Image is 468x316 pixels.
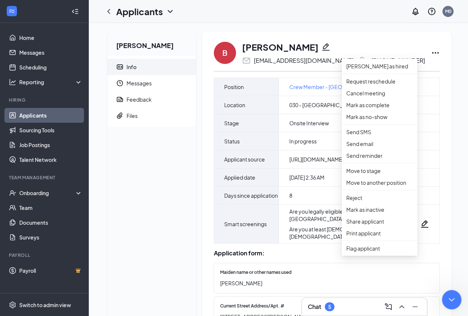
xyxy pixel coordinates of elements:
p: Move to another position [346,179,413,187]
button: ChevronUp [396,301,408,313]
div: Application form: [214,249,440,257]
svg: Notifications [411,7,420,16]
a: ClockMessages [107,75,196,91]
svg: Pencil [321,43,330,51]
div: M0 [445,8,451,14]
h1: [PERSON_NAME] [242,41,319,53]
p: Cancel meeting [346,89,413,97]
p: Reject [346,194,413,202]
svg: ContactCard [116,63,124,71]
a: Team [19,200,83,215]
span: [DATE] 2:36 AM [289,174,324,181]
p: Mark as complete [346,101,413,109]
span: Flag applicant [346,244,413,252]
span: Applied date [224,173,255,182]
a: Home [19,30,83,45]
svg: ChevronUp [397,302,406,311]
span: Location [224,101,245,109]
span: [URL][DOMAIN_NAME] [289,156,344,163]
a: Applicants [19,108,83,123]
div: B [222,48,228,58]
p: Send reminder [346,152,413,160]
div: Hiring [9,97,81,103]
svg: QuestionInfo [427,7,436,16]
h2: [PERSON_NAME] [107,32,196,56]
span: 030 - [GEOGRAPHIC_DATA] [289,101,356,109]
svg: Minimize [411,302,420,311]
a: PayrollCrown [19,263,83,278]
svg: UserCheck [9,189,16,197]
svg: ChevronLeft [104,7,113,16]
div: 5 [328,304,331,310]
span: Position [224,82,244,91]
p: Move to stage [346,167,413,175]
p: Mark as inactive [346,205,413,214]
div: [PHONE_NUMBER] [371,57,425,64]
a: Messages [19,45,83,60]
a: Sourcing Tools [19,123,83,137]
p: Request reschedule [346,77,413,85]
iframe: Intercom live chat [442,290,462,310]
div: Switch to admin view [19,301,71,309]
span: Days since application [224,191,278,200]
a: Crew Member - [GEOGRAPHIC_DATA] [289,83,383,91]
a: PaperclipFiles [107,108,196,124]
svg: Paperclip [116,112,124,119]
div: Are you at least [DEMOGRAPHIC_DATA]? MUST BE [DEMOGRAPHIC_DATA] TO APPLY. : [289,225,420,240]
svg: Collapse [71,8,79,15]
span: Applicant source [224,155,265,164]
p: Send SMS [346,128,413,136]
div: [EMAIL_ADDRESS][DOMAIN_NAME] [254,57,354,64]
svg: Phone [360,56,368,65]
span: 8 [289,192,292,199]
a: Talent Network [19,152,83,167]
p: Share applicant [346,217,413,225]
span: Messages [127,75,190,91]
button: Minimize [409,301,421,313]
h3: Chat [308,303,321,311]
div: Files [127,112,138,119]
div: Reporting [19,78,83,86]
p: Send email [346,140,413,148]
span: Current Street Address/Apt. # [220,303,284,310]
svg: Pencil [420,220,429,228]
svg: WorkstreamLogo [8,7,16,15]
svg: Settings [9,301,16,309]
a: Documents [19,215,83,230]
svg: Report [116,96,124,103]
svg: Email [242,56,251,65]
p: Print applicant [346,229,413,237]
svg: ComposeMessage [384,302,393,311]
h1: Applicants [116,5,163,18]
p: Mark as no-show [346,113,413,121]
div: Info [127,63,137,71]
a: Scheduling [19,60,83,75]
div: Team Management [9,174,81,181]
span: Status [224,137,240,146]
span: Smart screenings [224,220,267,228]
div: Payroll [9,252,81,258]
button: ComposeMessage [383,301,394,313]
a: ContactCardInfo [107,59,196,75]
span: Onsite Interview [289,119,329,127]
div: Onboarding [19,189,76,197]
span: In progress [289,137,317,145]
a: Surveys [19,230,83,245]
span: Stage [224,119,239,128]
p: [PERSON_NAME] as hired [346,62,413,70]
svg: Analysis [9,78,16,86]
a: Job Postings [19,137,83,152]
span: Maiden name or other names used [220,269,292,276]
a: ReportFeedback [107,91,196,108]
div: Are you legally eligible to work in the [GEOGRAPHIC_DATA]? : [289,208,420,222]
svg: ChevronDown [166,7,175,16]
svg: Clock [116,79,124,87]
div: Feedback [127,96,152,103]
span: [PERSON_NAME] [220,279,426,287]
svg: Ellipses [431,48,440,57]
